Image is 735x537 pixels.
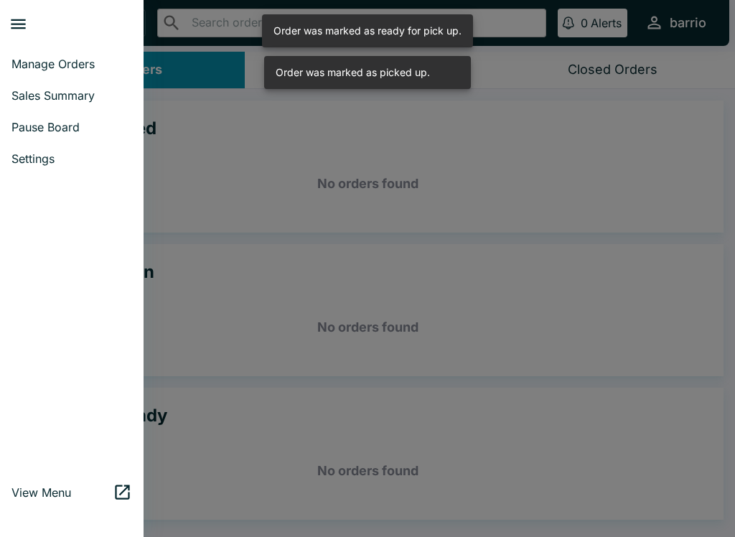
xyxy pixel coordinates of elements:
div: Order was marked as ready for pick up. [273,19,462,43]
span: Pause Board [11,120,132,134]
span: Settings [11,151,132,166]
span: Manage Orders [11,57,132,71]
span: View Menu [11,485,113,500]
div: Order was marked as picked up. [276,60,430,85]
span: Sales Summary [11,88,132,103]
